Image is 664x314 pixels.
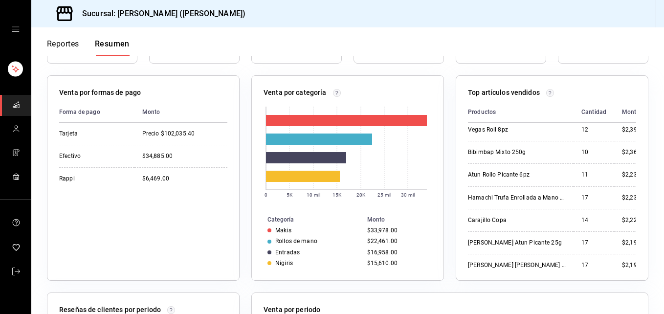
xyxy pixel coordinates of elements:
[47,39,79,49] font: Reportes
[59,175,127,183] div: Rappi
[287,192,293,198] text: 5K
[574,102,614,123] th: Cantidad
[74,8,245,20] h3: Sucursal: [PERSON_NAME] ([PERSON_NAME])
[95,39,130,56] button: Resumen
[59,88,141,98] p: Venta por formas de pago
[275,260,293,267] div: Nigiris
[142,130,227,138] div: Precio $102,035.40
[367,227,428,234] div: $33,978.00
[59,102,134,123] th: Forma de pago
[12,25,20,33] button: cajón abierto
[275,238,317,245] div: Rollos de mano
[622,171,649,179] div: $2,239.00
[275,227,291,234] div: Makis
[614,102,649,123] th: Monto
[468,148,566,157] div: Bibimbap Mixto 250g
[142,152,227,160] div: $34,885.00
[47,39,130,56] div: Pestañas de navegación
[142,175,227,183] div: $6,469.00
[468,261,566,269] div: [PERSON_NAME] [PERSON_NAME] 25g
[363,214,443,225] th: Monto
[265,192,267,198] text: 0
[622,216,649,224] div: $2,226.00
[622,126,649,134] div: $2,394.00
[468,88,540,98] p: Top artículos vendidos
[401,192,415,198] text: 30 mil
[367,260,428,267] div: $15,610.00
[367,238,428,245] div: $22,461.00
[581,126,606,134] div: 12
[581,148,606,157] div: 10
[307,192,320,198] text: 10 mil
[468,171,566,179] div: Atun Rollo Picante 6pz
[581,171,606,179] div: 11
[622,239,649,247] div: $2,193.00
[581,216,606,224] div: 14
[367,249,428,256] div: $16,958.00
[275,249,300,256] div: Entradas
[134,102,227,123] th: Monto
[468,194,566,202] div: Hamachi Trufa Enrollada a Mano 25g
[468,102,574,123] th: Productos
[622,148,649,157] div: $2,360.00
[59,152,127,160] div: Efectivo
[581,261,606,269] div: 17
[377,192,391,198] text: 25 mil
[468,126,566,134] div: Vegas Roll 8pz
[252,214,363,225] th: Categoría
[264,88,327,98] p: Venta por categoría
[581,239,606,247] div: 17
[356,192,366,198] text: 20K
[622,261,649,269] div: $2,193.00
[581,194,606,202] div: 17
[468,239,566,247] div: [PERSON_NAME] Atun Picante 25g
[59,130,127,138] div: Tarjeta
[622,194,649,202] div: $2,233.00
[468,216,566,224] div: Carajillo Copa
[332,192,342,198] text: 15K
